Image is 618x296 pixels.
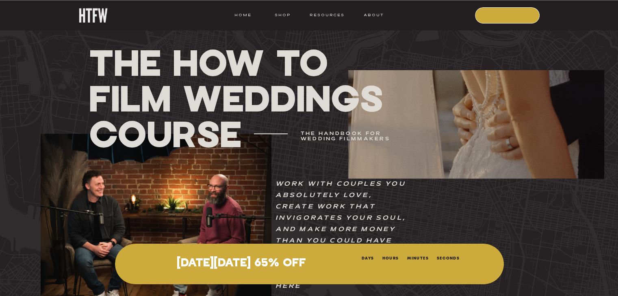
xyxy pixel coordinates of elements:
h1: THE How To Film Weddings Course [89,44,388,152]
a: HOME [234,11,252,19]
li: Seconds [436,254,459,261]
a: ABOUT [363,11,384,19]
li: Minutes [407,254,428,261]
p: [DATE][DATE] 65% OFF [134,257,349,270]
li: Days [362,254,374,261]
li: Hours [382,254,399,261]
a: resources [307,11,345,19]
a: shop [267,11,299,19]
a: COURSE [480,11,536,19]
i: Work with couples you absolutely love, create work that invigorates your soul, and make more mone... [275,181,406,289]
